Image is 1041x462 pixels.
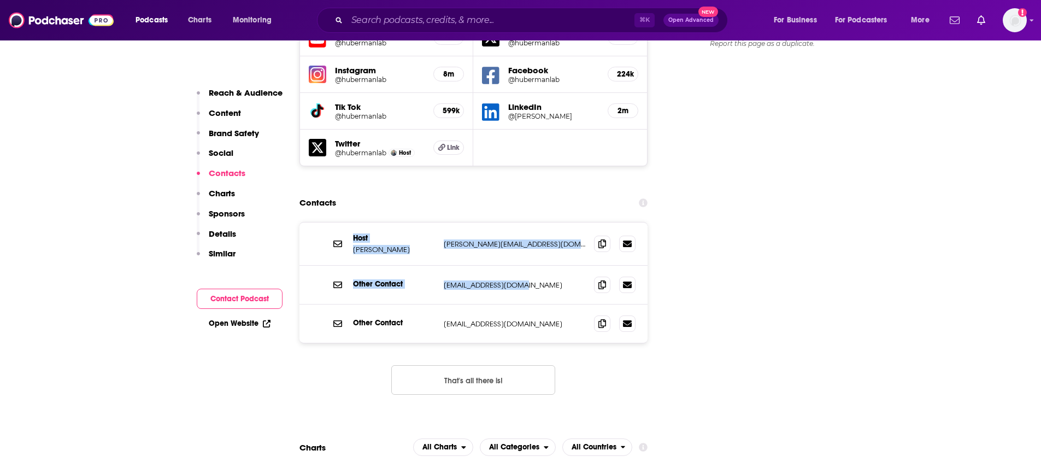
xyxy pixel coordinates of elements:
button: Contact Podcast [197,289,283,309]
h5: 2m [617,106,629,115]
h5: 224k [617,69,629,79]
button: Details [197,229,236,249]
span: ⌘ K [634,13,655,27]
p: Brand Safety [209,128,259,138]
span: Podcasts [136,13,168,28]
p: Other Contact [353,318,435,328]
p: [PERSON_NAME][EMAIL_ADDRESS][DOMAIN_NAME] [444,239,586,249]
p: [EMAIL_ADDRESS][DOMAIN_NAME] [444,319,586,329]
h5: Twitter [335,138,425,149]
img: Dr. Andrew Huberman [391,150,397,156]
span: All Charts [422,443,457,451]
a: Charts [181,11,218,29]
input: Search podcasts, credits, & more... [347,11,634,29]
a: Show notifications dropdown [945,11,964,30]
span: Charts [188,13,211,28]
h5: 599k [443,106,455,115]
h2: Platforms [413,438,473,456]
button: Social [197,148,233,168]
button: Similar [197,248,236,268]
a: @hubermanlab [335,39,425,47]
h2: Countries [562,438,633,456]
button: Nothing here. [391,365,555,395]
a: @hubermanlab [335,75,425,84]
svg: Add a profile image [1018,8,1027,17]
span: All Countries [572,443,616,451]
div: Report this page as a duplicate. [680,39,844,48]
button: open menu [413,438,473,456]
p: Details [209,229,236,239]
p: [PERSON_NAME] [353,245,435,254]
p: Charts [209,188,235,198]
a: Show notifications dropdown [973,11,990,30]
p: Similar [209,248,236,259]
button: open menu [766,11,831,29]
span: New [698,7,718,17]
h5: Tik Tok [335,102,425,112]
a: @hubermanlab [335,112,425,120]
p: Contacts [209,168,245,178]
p: [EMAIL_ADDRESS][DOMAIN_NAME] [444,280,586,290]
p: Social [209,148,233,158]
p: Sponsors [209,208,245,219]
h5: Facebook [508,65,599,75]
a: @hubermanlab [508,39,599,47]
button: open menu [562,438,633,456]
button: Open AdvancedNew [663,14,719,27]
h2: Categories [480,438,556,456]
span: Host [399,149,411,156]
button: open menu [828,11,903,29]
h2: Contacts [299,192,336,213]
img: Podchaser - Follow, Share and Rate Podcasts [9,10,114,31]
p: Reach & Audience [209,87,283,98]
h5: 8m [443,69,455,79]
p: Host [353,233,435,243]
span: Open Advanced [668,17,714,23]
img: User Profile [1003,8,1027,32]
span: Monitoring [233,13,272,28]
button: Reach & Audience [197,87,283,108]
h5: Instagram [335,65,425,75]
span: All Categories [489,443,539,451]
a: @hubermanlab [508,75,599,84]
button: Contacts [197,168,245,188]
button: Show profile menu [1003,8,1027,32]
h5: LinkedIn [508,102,599,112]
button: open menu [480,438,556,456]
button: open menu [225,11,286,29]
img: iconImage [309,66,326,83]
a: Open Website [209,319,270,328]
button: open menu [903,11,943,29]
button: Brand Safety [197,128,259,148]
a: Link [433,141,464,155]
button: open menu [128,11,182,29]
button: Sponsors [197,208,245,229]
button: Content [197,108,241,128]
span: Logged in as jgarciaampr [1003,8,1027,32]
h2: Charts [299,442,326,453]
span: Link [447,143,460,152]
button: Charts [197,188,235,208]
p: Other Contact [353,279,435,289]
div: Search podcasts, credits, & more... [327,8,738,33]
p: Content [209,108,241,118]
span: For Business [774,13,817,28]
span: More [911,13,930,28]
a: @[PERSON_NAME] [508,112,599,120]
span: For Podcasters [835,13,887,28]
a: @hubermanlab [335,149,386,157]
